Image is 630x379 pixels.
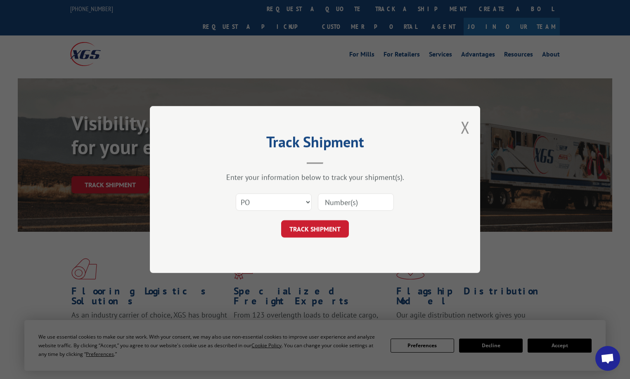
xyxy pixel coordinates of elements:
[595,346,620,371] div: Open chat
[318,193,394,211] input: Number(s)
[461,116,470,138] button: Close modal
[281,220,349,238] button: TRACK SHIPMENT
[191,172,439,182] div: Enter your information below to track your shipment(s).
[191,136,439,152] h2: Track Shipment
